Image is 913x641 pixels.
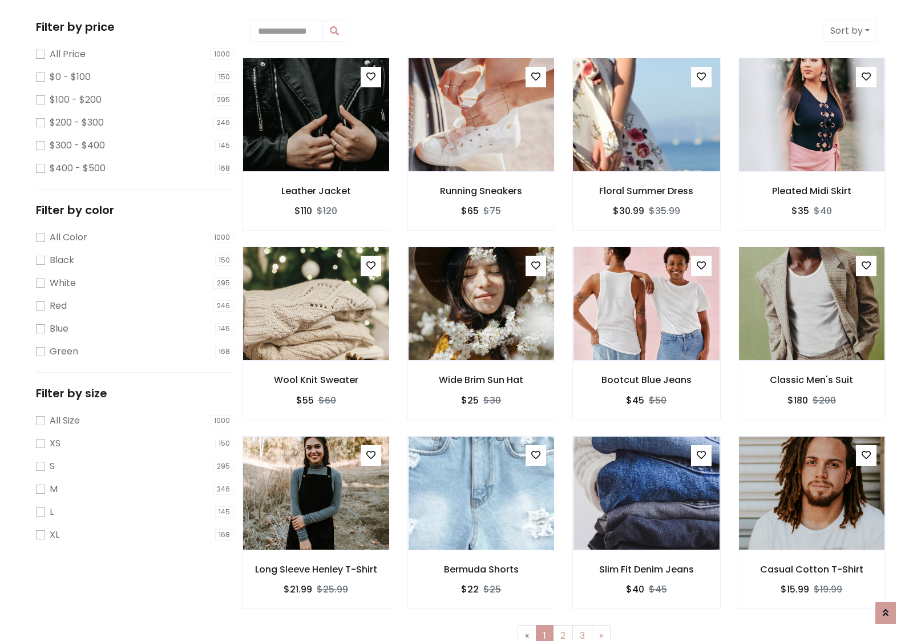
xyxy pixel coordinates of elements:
h6: Wide Brim Sun Hat [408,374,555,385]
h6: $180 [787,395,808,406]
span: 150 [215,438,233,449]
h6: Slim Fit Denim Jeans [573,564,720,575]
label: XS [50,437,60,450]
h6: Wool Knit Sweater [243,374,390,385]
h6: $45 [626,395,644,406]
span: 1000 [211,232,233,243]
label: XL [50,528,59,542]
span: 150 [215,71,233,83]
span: 168 [215,346,233,357]
h6: Bootcut Blue Jeans [573,374,720,385]
h5: Filter by size [36,386,233,400]
span: 295 [213,94,233,106]
h5: Filter by color [36,203,233,217]
del: $50 [649,394,666,407]
h6: Bermuda Shorts [408,564,555,575]
label: Black [50,253,74,267]
h6: Floral Summer Dress [573,186,720,196]
del: $60 [318,394,336,407]
del: $35.99 [649,204,680,217]
h6: Running Sneakers [408,186,555,196]
del: $75 [483,204,501,217]
span: 1000 [211,49,233,60]
label: Blue [50,322,68,336]
h6: Pleated Midi Skirt [738,186,886,196]
h6: $21.99 [284,584,312,595]
button: Sort by [823,20,877,42]
h6: $22 [461,584,479,595]
h6: Long Sleeve Henley T-Shirt [243,564,390,575]
label: All Color [50,231,87,244]
label: Red [50,299,67,313]
label: M [50,482,58,496]
span: 150 [215,255,233,266]
label: White [50,276,76,290]
del: $40 [814,204,832,217]
del: $25 [483,583,501,596]
h6: $55 [296,395,314,406]
label: $300 - $400 [50,139,105,152]
h6: $15.99 [781,584,809,595]
span: 246 [213,300,233,312]
h6: Classic Men's Suit [738,374,886,385]
span: 295 [213,277,233,289]
h6: $40 [626,584,644,595]
del: $25.99 [317,583,348,596]
h6: $110 [294,205,312,216]
label: $100 - $200 [50,93,102,107]
del: $120 [317,204,337,217]
span: 145 [215,506,233,518]
del: $45 [649,583,667,596]
del: $200 [813,394,836,407]
del: $30 [483,394,501,407]
h5: Filter by price [36,20,233,34]
span: 246 [213,117,233,128]
label: $200 - $300 [50,116,104,130]
h6: $25 [461,395,479,406]
span: 145 [215,323,233,334]
del: $19.99 [814,583,842,596]
label: Green [50,345,78,358]
h6: $30.99 [613,205,644,216]
label: L [50,505,54,519]
label: $0 - $100 [50,70,91,84]
h6: Casual Cotton T-Shirt [738,564,886,575]
span: 168 [215,529,233,541]
span: 295 [213,461,233,472]
h6: Leather Jacket [243,186,390,196]
h6: $35 [791,205,809,216]
span: 1000 [211,415,233,426]
h6: $65 [461,205,479,216]
label: All Price [50,47,86,61]
label: S [50,459,55,473]
span: 246 [213,483,233,495]
label: All Size [50,414,80,428]
span: 168 [215,163,233,174]
label: $400 - $500 [50,162,106,175]
span: 145 [215,140,233,151]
